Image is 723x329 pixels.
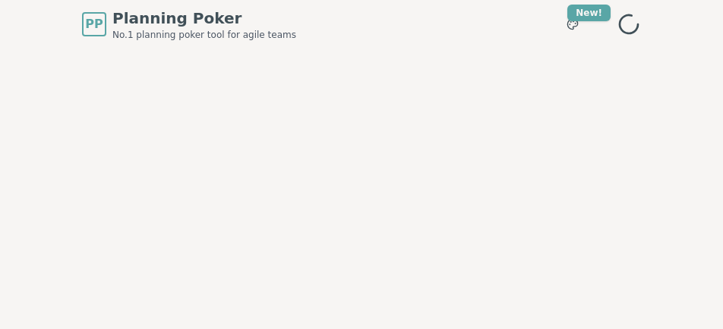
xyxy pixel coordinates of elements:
[82,8,296,41] a: PPPlanning PokerNo.1 planning poker tool for agile teams
[559,11,586,38] button: New!
[112,8,296,29] span: Planning Poker
[567,5,611,21] div: New!
[85,15,103,33] span: PP
[112,29,296,41] span: No.1 planning poker tool for agile teams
